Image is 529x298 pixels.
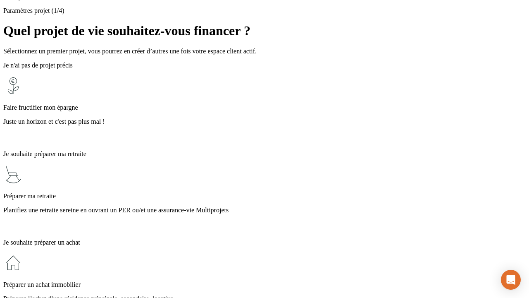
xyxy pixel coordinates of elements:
p: Je n'ai pas de projet précis [3,62,526,69]
p: Faire fructifier mon épargne [3,104,526,111]
div: Open Intercom Messenger [501,270,521,290]
p: Préparer un achat immobilier [3,281,526,288]
p: Préparer ma retraite [3,192,526,200]
p: Planifiez une retraite sereine en ouvrant un PER ou/et une assurance-vie Multiprojets [3,207,526,214]
h1: Quel projet de vie souhaitez-vous financer ? [3,23,526,38]
p: Je souhaite préparer un achat [3,239,526,246]
p: Je souhaite préparer ma retraite [3,150,526,158]
p: Paramètres projet (1/4) [3,7,526,14]
p: Juste un horizon et c'est pas plus mal ! [3,118,526,125]
span: Sélectionnez un premier projet, vous pourrez en créer d’autres une fois votre espace client actif. [3,48,257,55]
